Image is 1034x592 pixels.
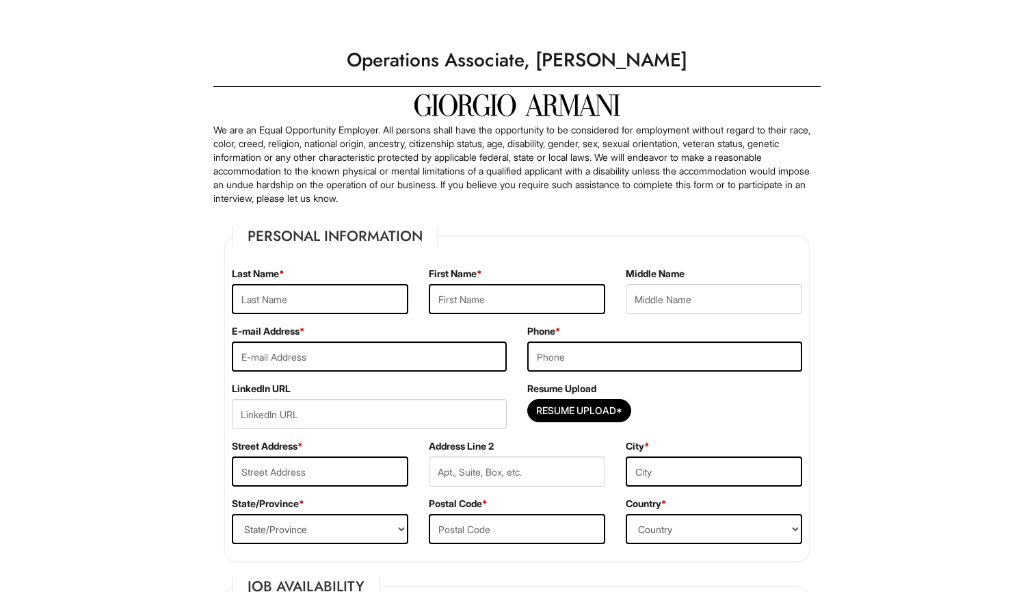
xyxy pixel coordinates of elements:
label: Resume Upload [527,382,596,396]
p: We are an Equal Opportunity Employer. All persons shall have the opportunity to be considered for... [213,123,821,205]
label: Middle Name [626,267,685,281]
label: Last Name [232,267,284,281]
input: E-mail Address [232,342,507,372]
input: Phone [527,342,802,372]
select: State/Province [232,514,408,544]
h1: Operations Associate, [PERSON_NAME] [207,41,827,79]
button: Resume Upload*Resume Upload* [527,399,631,422]
label: State/Province [232,497,304,511]
label: Address Line 2 [429,439,494,453]
input: Postal Code [429,514,605,544]
label: E-mail Address [232,324,305,338]
label: Country [626,497,667,511]
legend: Personal Information [232,226,438,246]
label: First Name [429,267,482,281]
label: Phone [527,324,561,338]
input: Street Address [232,456,408,487]
input: First Name [429,284,605,314]
select: Country [626,514,802,544]
input: Last Name [232,284,408,314]
label: Street Address [232,439,303,453]
img: Giorgio Armani [414,94,620,116]
label: LinkedIn URL [232,382,291,396]
input: Middle Name [626,284,802,314]
input: Apt., Suite, Box, etc. [429,456,605,487]
label: Postal Code [429,497,488,511]
input: City [626,456,802,487]
input: LinkedIn URL [232,399,507,429]
label: City [626,439,650,453]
